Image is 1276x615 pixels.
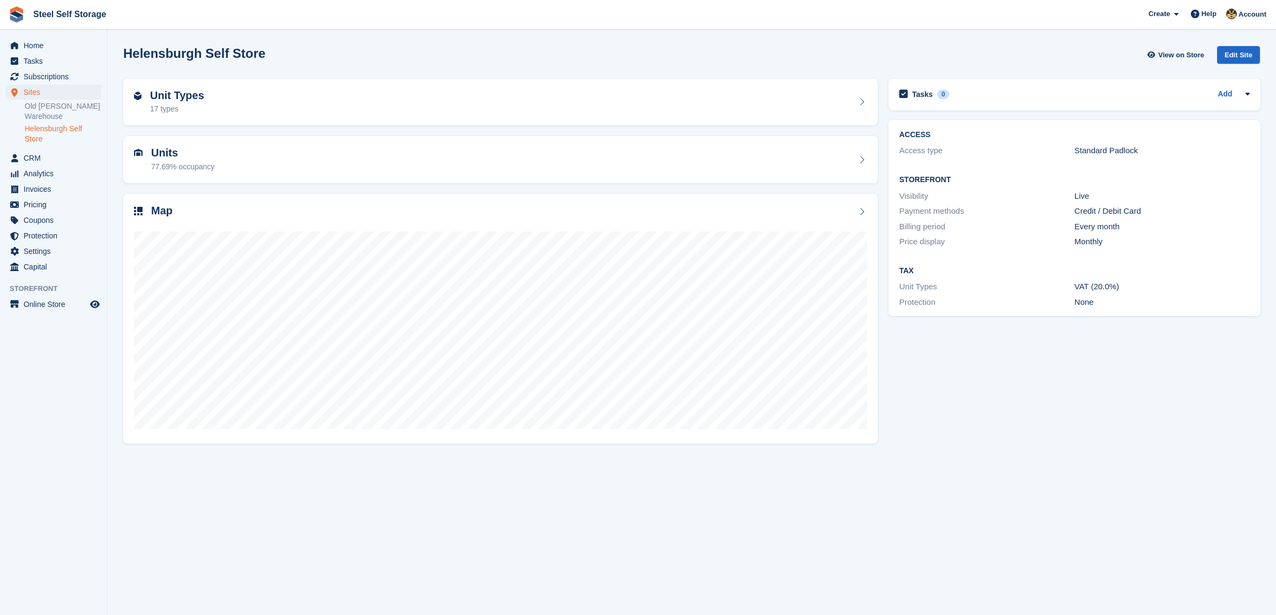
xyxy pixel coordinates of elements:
a: Preview store [88,298,101,311]
span: Sites [24,85,88,100]
div: Unit Types [899,281,1074,293]
div: Price display [899,236,1074,248]
h2: Map [151,205,173,217]
span: Home [24,38,88,53]
img: unit-icn-7be61d7bf1b0ce9d3e12c5938cc71ed9869f7b940bace4675aadf7bd6d80202e.svg [134,149,143,156]
a: menu [5,54,101,69]
span: Settings [24,244,88,259]
h2: Tasks [912,89,933,99]
img: map-icn-33ee37083ee616e46c38cad1a60f524a97daa1e2b2c8c0bc3eb3415660979fc1.svg [134,207,143,215]
div: VAT (20.0%) [1074,281,1250,293]
a: menu [5,182,101,197]
div: Payment methods [899,205,1074,217]
h2: Units [151,147,214,159]
span: Create [1148,9,1170,19]
div: Billing period [899,221,1074,233]
span: Coupons [24,213,88,228]
span: Storefront [10,283,107,294]
h2: Helensburgh Self Store [123,46,265,61]
a: Helensburgh Self Store [25,124,101,144]
a: menu [5,38,101,53]
div: 17 types [150,103,204,115]
h2: Storefront [899,176,1250,184]
div: Live [1074,190,1250,202]
span: Capital [24,259,88,274]
a: Unit Types 17 types [123,79,878,126]
a: Steel Self Storage [29,5,110,23]
a: menu [5,166,101,181]
a: View on Store [1146,46,1208,64]
a: Old [PERSON_NAME] Warehouse [25,101,101,122]
a: Edit Site [1217,46,1260,68]
div: Every month [1074,221,1250,233]
span: Online Store [24,297,88,312]
img: James Steel [1226,9,1237,19]
a: menu [5,85,101,100]
img: stora-icon-8386f47178a22dfd0bd8f6a31ec36ba5ce8667c1dd55bd0f319d3a0aa187defe.svg [9,6,25,22]
div: Protection [899,296,1074,309]
a: Units 77.69% occupancy [123,136,878,183]
a: menu [5,228,101,243]
a: menu [5,259,101,274]
h2: Tax [899,267,1250,275]
div: 0 [937,89,950,99]
span: CRM [24,151,88,166]
h2: ACCESS [899,131,1250,139]
span: Subscriptions [24,69,88,84]
div: 77.69% occupancy [151,161,214,172]
div: Credit / Debit Card [1074,205,1250,217]
a: Map [123,194,878,444]
span: View on Store [1158,50,1204,61]
span: Account [1238,9,1266,20]
span: Tasks [24,54,88,69]
span: Protection [24,228,88,243]
div: Edit Site [1217,46,1260,64]
span: Help [1202,9,1217,19]
span: Pricing [24,197,88,212]
img: unit-type-icn-2b2737a686de81e16bb02015468b77c625bbabd49415b5ef34ead5e3b44a266d.svg [134,92,141,100]
div: None [1074,296,1250,309]
span: Analytics [24,166,88,181]
div: Visibility [899,190,1074,202]
div: Monthly [1074,236,1250,248]
a: menu [5,244,101,259]
a: menu [5,213,101,228]
a: menu [5,151,101,166]
a: menu [5,297,101,312]
a: Add [1218,88,1232,101]
a: menu [5,69,101,84]
div: Access type [899,145,1074,157]
a: menu [5,197,101,212]
h2: Unit Types [150,89,204,102]
div: Standard Padlock [1074,145,1250,157]
span: Invoices [24,182,88,197]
